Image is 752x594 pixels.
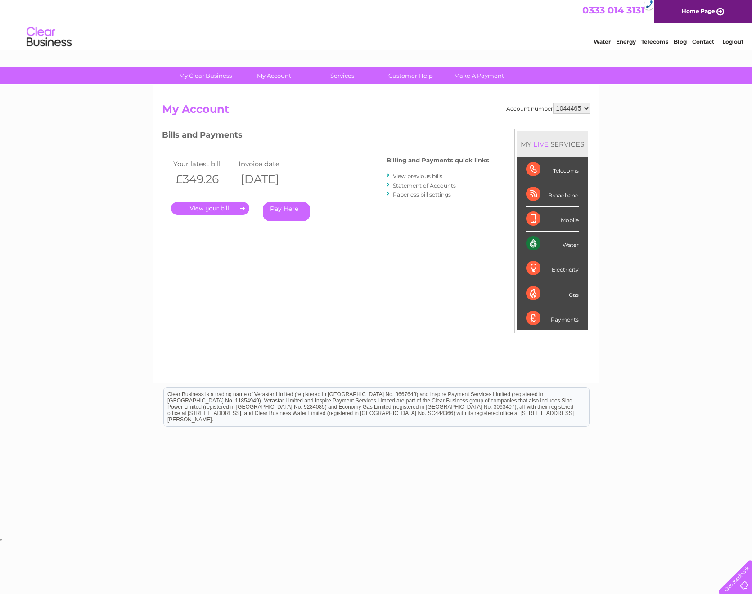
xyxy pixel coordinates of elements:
[616,38,636,45] a: Energy
[236,170,302,188] th: [DATE]
[526,256,579,281] div: Electricity
[526,207,579,232] div: Mobile
[374,67,448,84] a: Customer Help
[526,157,579,182] div: Telecoms
[582,4,644,16] a: 0333 014 3131
[26,23,72,51] img: logo.png
[162,103,590,120] h2: My Account
[171,158,236,170] td: Your latest bill
[236,158,302,170] td: Invoice date
[531,140,550,148] div: LIVE
[168,67,243,84] a: My Clear Business
[641,38,668,45] a: Telecoms
[393,173,442,179] a: View previous bills
[517,131,588,157] div: MY SERVICES
[594,38,611,45] a: Water
[526,182,579,207] div: Broadband
[526,281,579,306] div: Gas
[526,232,579,256] div: Water
[442,67,516,84] a: Make A Payment
[305,67,379,84] a: Services
[162,129,489,144] h3: Bills and Payments
[674,38,687,45] a: Blog
[692,38,714,45] a: Contact
[237,67,311,84] a: My Account
[171,170,236,188] th: £349.26
[171,202,249,215] a: .
[393,182,456,189] a: Statement of Accounts
[263,202,310,221] a: Pay Here
[164,5,589,44] div: Clear Business is a trading name of Verastar Limited (registered in [GEOGRAPHIC_DATA] No. 3667643...
[393,191,451,198] a: Paperless bill settings
[722,38,743,45] a: Log out
[387,157,489,164] h4: Billing and Payments quick links
[506,103,590,114] div: Account number
[526,306,579,330] div: Payments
